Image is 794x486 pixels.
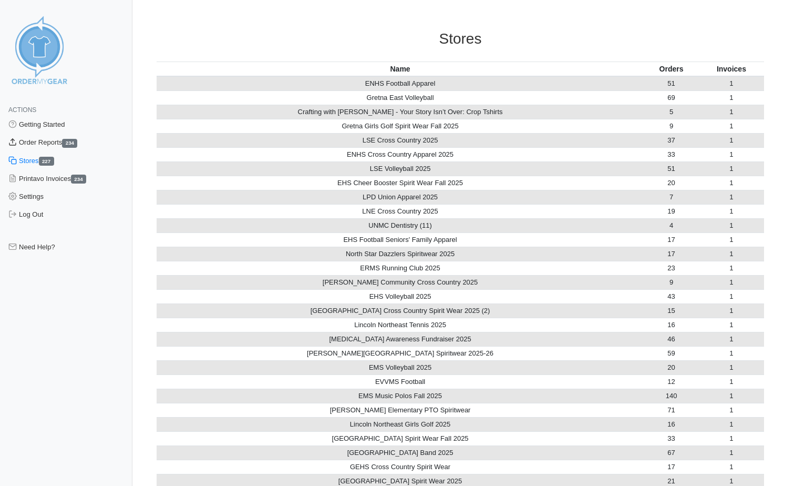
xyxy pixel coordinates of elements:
[157,460,644,474] td: GEHS Cross Country Spirit Wear
[157,389,644,403] td: EMS Music Polos Fall 2025
[644,346,699,360] td: 59
[157,119,644,133] td: Gretna Girls Golf Spirit Wear Fall 2025
[699,119,764,133] td: 1
[699,417,764,431] td: 1
[157,147,644,161] td: ENHS Cross Country Apparel 2025
[644,261,699,275] td: 23
[157,431,644,445] td: [GEOGRAPHIC_DATA] Spirit Wear Fall 2025
[157,161,644,176] td: LSE Volleyball 2025
[644,403,699,417] td: 71
[699,303,764,318] td: 1
[699,389,764,403] td: 1
[644,176,699,190] td: 20
[699,232,764,247] td: 1
[644,303,699,318] td: 15
[39,157,54,166] span: 227
[699,247,764,261] td: 1
[157,176,644,190] td: EHS Cheer Booster Spirit Wear Fall 2025
[157,445,644,460] td: [GEOGRAPHIC_DATA] Band 2025
[644,105,699,119] td: 5
[157,204,644,218] td: LNE Cross Country 2025
[699,161,764,176] td: 1
[644,161,699,176] td: 51
[699,261,764,275] td: 1
[157,332,644,346] td: [MEDICAL_DATA] Awareness Fundraiser 2025
[644,62,699,76] th: Orders
[644,289,699,303] td: 43
[157,76,644,91] td: ENHS Football Apparel
[644,133,699,147] td: 37
[699,445,764,460] td: 1
[8,106,36,114] span: Actions
[699,460,764,474] td: 1
[699,332,764,346] td: 1
[699,133,764,147] td: 1
[644,119,699,133] td: 9
[157,218,644,232] td: UNMC Dentistry (11)
[157,374,644,389] td: EVVMS Football
[699,90,764,105] td: 1
[157,289,644,303] td: EHS Volleyball 2025
[644,232,699,247] td: 17
[699,318,764,332] td: 1
[644,90,699,105] td: 69
[157,190,644,204] td: LPD Union Apparel 2025
[157,318,644,332] td: Lincoln Northeast Tennis 2025
[71,175,86,184] span: 234
[699,76,764,91] td: 1
[699,204,764,218] td: 1
[644,76,699,91] td: 51
[157,247,644,261] td: North Star Dazzlers Spiritwear 2025
[644,247,699,261] td: 17
[157,105,644,119] td: Crafting with [PERSON_NAME] - Your Story Isn’t Over: Crop Tshirts
[644,445,699,460] td: 67
[699,346,764,360] td: 1
[699,275,764,289] td: 1
[157,303,644,318] td: [GEOGRAPHIC_DATA] Cross Country Spirit Wear 2025 (2)
[644,147,699,161] td: 33
[699,176,764,190] td: 1
[157,417,644,431] td: Lincoln Northeast Girls Golf 2025
[699,403,764,417] td: 1
[62,139,77,148] span: 234
[644,460,699,474] td: 17
[157,403,644,417] td: [PERSON_NAME] Elementary PTO Spiritwear
[644,190,699,204] td: 7
[699,62,764,76] th: Invoices
[157,261,644,275] td: ERMS Running Club 2025
[699,105,764,119] td: 1
[644,417,699,431] td: 16
[644,332,699,346] td: 46
[644,374,699,389] td: 12
[644,275,699,289] td: 9
[157,90,644,105] td: Gretna East Volleyball
[699,147,764,161] td: 1
[157,275,644,289] td: [PERSON_NAME] Community Cross Country 2025
[157,346,644,360] td: [PERSON_NAME][GEOGRAPHIC_DATA] Spiritwear 2025-26
[644,431,699,445] td: 33
[157,133,644,147] td: LSE Cross Country 2025
[644,218,699,232] td: 4
[699,360,764,374] td: 1
[157,30,764,48] h3: Stores
[699,431,764,445] td: 1
[157,232,644,247] td: EHS Football Seniors' Family Apparel
[644,204,699,218] td: 19
[644,318,699,332] td: 16
[157,62,644,76] th: Name
[699,374,764,389] td: 1
[644,360,699,374] td: 20
[699,218,764,232] td: 1
[157,360,644,374] td: EMS Volleyball 2025
[644,389,699,403] td: 140
[699,190,764,204] td: 1
[699,289,764,303] td: 1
